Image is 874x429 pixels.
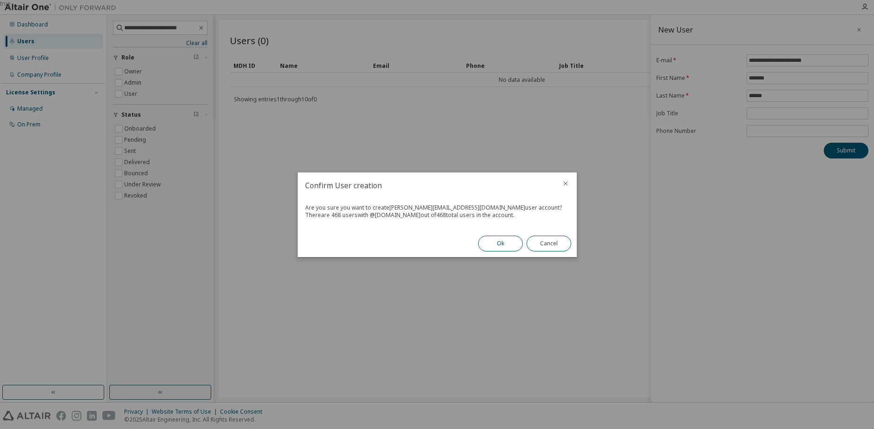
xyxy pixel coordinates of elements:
div: There are 468 users with @ [DOMAIN_NAME] out of 468 total users in the account. [305,211,569,219]
button: Ok [478,236,523,251]
button: close [562,180,569,187]
div: Are you sure you want to create [PERSON_NAME][EMAIL_ADDRESS][DOMAIN_NAME] user account? [305,204,569,211]
h2: Confirm User creation [298,172,554,198]
button: Cancel [527,236,571,251]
